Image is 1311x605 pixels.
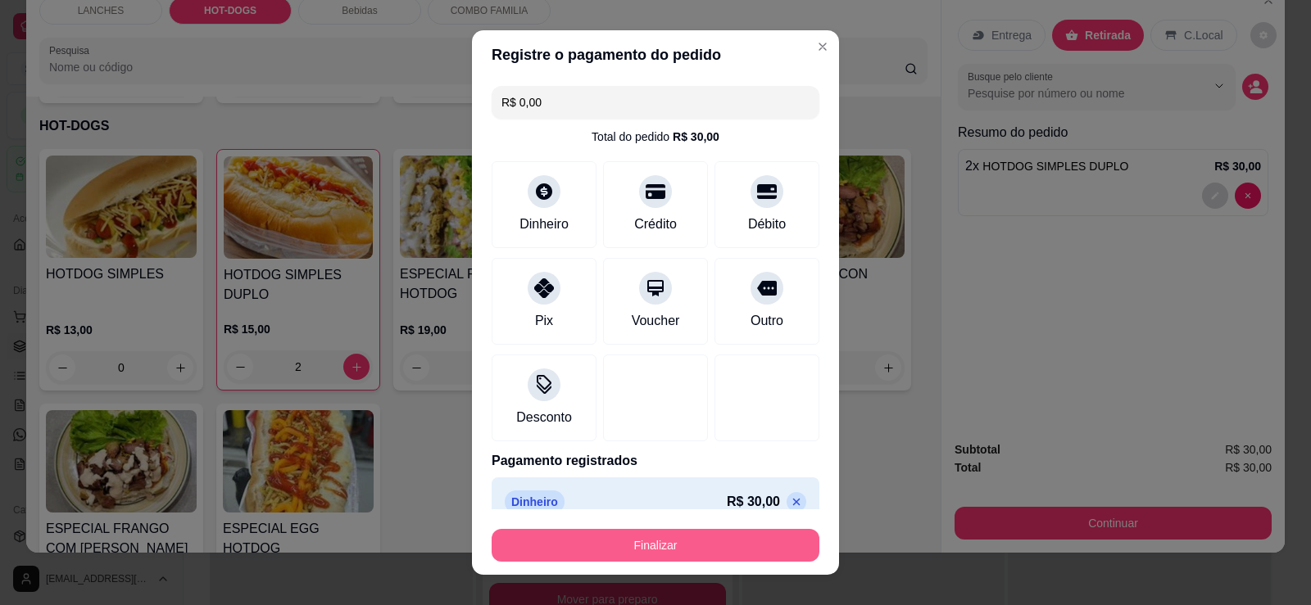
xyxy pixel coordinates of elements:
[634,214,677,234] div: Crédito
[673,129,719,145] div: R$ 30,00
[748,214,786,234] div: Débito
[492,451,819,471] p: Pagamento registrados
[810,34,836,60] button: Close
[505,490,565,513] p: Dinheiro
[519,214,569,234] div: Dinheiro
[535,311,553,331] div: Pix
[492,529,819,562] button: Finalizar
[501,86,810,119] input: Ex.: hambúrguer de cordeiro
[472,30,839,79] header: Registre o pagamento do pedido
[727,492,780,512] p: R$ 30,00
[592,129,719,145] div: Total do pedido
[751,311,783,331] div: Outro
[516,408,572,427] div: Desconto
[632,311,680,331] div: Voucher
